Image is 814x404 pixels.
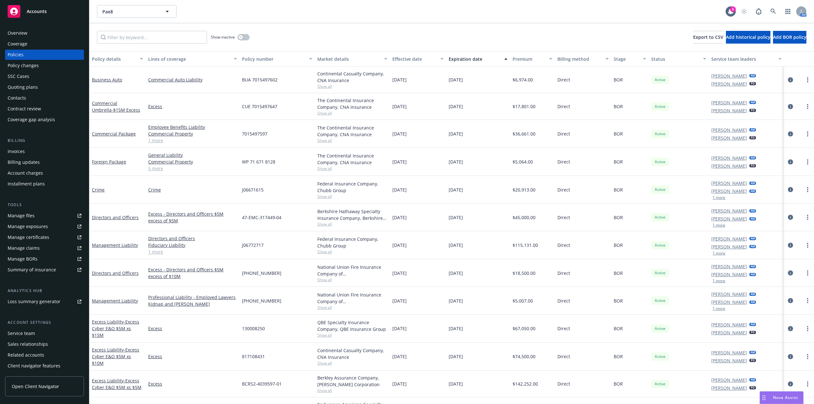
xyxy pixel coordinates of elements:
span: $6,974.00 [513,76,533,83]
div: The Continental Insurance Company, CNA Insurance [317,124,387,138]
span: Pax8 [102,8,157,15]
span: Direct [557,380,570,387]
a: Manage certificates [5,232,84,242]
div: Manage exposures [8,221,48,232]
button: 1 more [713,251,725,255]
span: Show all [317,388,387,393]
span: [DATE] [449,186,463,193]
a: Commercial Umbrella [92,100,140,113]
span: [DATE] [392,353,407,360]
a: Excess [148,325,237,332]
a: [PERSON_NAME] [711,299,747,305]
div: Lines of coverage [148,56,230,62]
span: Show all [317,138,387,143]
a: [PERSON_NAME] [711,135,747,141]
span: Show all [317,221,387,227]
a: [PERSON_NAME] [711,99,747,106]
span: $5,064.00 [513,158,533,165]
a: circleInformation [787,76,794,84]
span: BOR [614,103,623,110]
a: circleInformation [787,353,794,360]
a: Policies [5,50,84,60]
span: $142,252.00 [513,380,538,387]
span: [DATE] [392,130,407,137]
a: more [804,269,811,277]
span: - Excess Cyber E&O $5M xs $5M [92,378,141,390]
button: 1 more [713,196,725,199]
a: [PERSON_NAME] [711,107,747,114]
a: Start snowing [738,5,750,18]
div: Tools [5,202,84,208]
a: [PERSON_NAME] [711,180,747,186]
a: circleInformation [787,186,794,193]
span: [DATE] [449,270,463,276]
span: Show all [317,84,387,89]
button: Pax8 [97,5,176,18]
button: Nova Assist [760,391,804,404]
a: Policy changes [5,60,84,71]
button: Add historical policy [726,31,770,44]
span: $17,801.00 [513,103,535,110]
a: Management Liability [92,298,138,304]
div: Account settings [5,319,84,326]
a: [PERSON_NAME] [711,357,747,364]
span: [DATE] [392,270,407,276]
span: Direct [557,186,570,193]
span: BOR [614,242,623,248]
a: more [804,186,811,193]
a: General Liability [148,152,237,158]
button: 1 more [713,279,725,283]
a: Excess - Directors and Officers $5M excess of $5M [148,211,237,224]
a: Excess [148,380,237,387]
a: circleInformation [787,158,794,166]
a: Crime [92,187,105,193]
span: $20,913.00 [513,186,535,193]
div: Manage files [8,211,35,221]
div: Manage certificates [8,232,49,242]
span: Direct [557,130,570,137]
span: J06671615 [242,186,264,193]
span: Direct [557,76,570,83]
span: Add BOR policy [773,34,806,40]
span: BOR [614,130,623,137]
button: Market details [315,51,390,66]
a: [PERSON_NAME] [711,155,747,161]
span: [DATE] [392,297,407,304]
span: Show all [317,305,387,310]
a: Accounts [5,3,84,20]
div: Summary of insurance [8,265,56,275]
a: [PERSON_NAME] [711,377,747,383]
a: Commercial Package [92,131,136,137]
div: Coverage gap analysis [8,115,55,125]
span: [PHONE_NUMBER] [242,270,281,276]
span: Show all [317,166,387,171]
a: Manage claims [5,243,84,253]
a: Directors and Officers [92,270,139,276]
a: [PERSON_NAME] [711,80,747,87]
a: Excess Liability [92,319,139,338]
a: Manage files [5,211,84,221]
span: [DATE] [392,325,407,332]
span: $18,500.00 [513,270,535,276]
div: Federal Insurance Company, Chubb Group [317,180,387,194]
div: National Union Fire Insurance Company of [GEOGRAPHIC_DATA], [GEOGRAPHIC_DATA], AIG [317,291,387,305]
a: Manage exposures [5,221,84,232]
span: 817108431 [242,353,265,360]
a: Crime [148,186,237,193]
span: BCRS2-4039597-01 [242,380,282,387]
span: BOR [614,76,623,83]
div: Manage BORs [8,254,38,264]
a: Installment plans [5,179,84,189]
span: Direct [557,242,570,248]
div: Continental Casualty Company, CNA Insurance [317,70,387,84]
span: Active [654,214,666,220]
div: Invoices [8,146,25,157]
a: circleInformation [787,103,794,110]
span: [DATE] [392,158,407,165]
a: Business Auto [92,77,122,83]
span: [DATE] [449,103,463,110]
button: Policy number [239,51,314,66]
a: circleInformation [787,241,794,249]
span: $45,000.00 [513,214,535,221]
a: Report a Bug [752,5,765,18]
